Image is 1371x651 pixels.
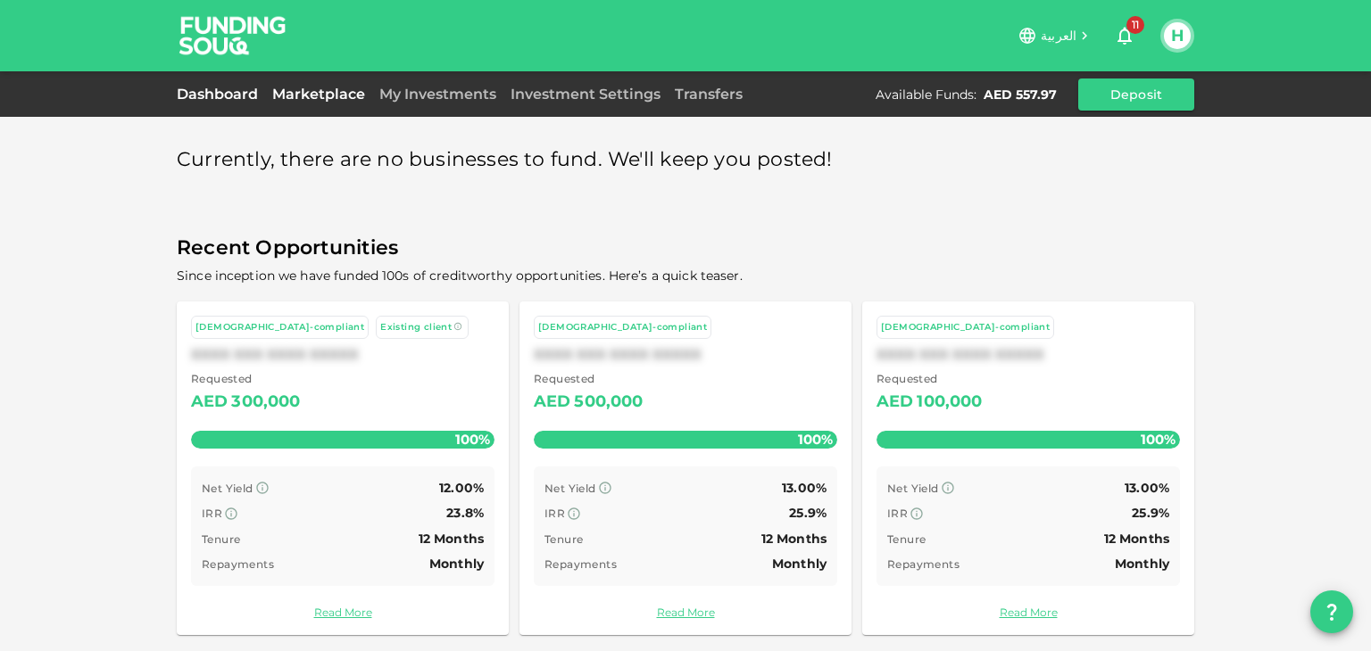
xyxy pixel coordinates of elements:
[1126,16,1144,34] span: 11
[202,507,222,520] span: IRR
[917,388,982,416] div: 100,000
[519,301,852,635] a: [DEMOGRAPHIC_DATA]-compliantXXXX XXX XXXX XXXXX Requested AED500,000100% Net Yield 13.00% IRR 25....
[1078,78,1194,111] button: Deposit
[265,86,372,103] a: Marketplace
[451,426,494,452] span: 100%
[876,86,976,103] div: Available Funds :
[668,86,750,103] a: Transfers
[1107,18,1142,54] button: 11
[544,507,565,520] span: IRR
[191,370,301,388] span: Requested
[544,532,583,546] span: Tenure
[887,557,960,571] span: Repayments
[1164,22,1191,49] button: H
[862,301,1194,635] a: [DEMOGRAPHIC_DATA]-compliantXXXX XXX XXXX XXXXX Requested AED100,000100% Net Yield 13.00% IRR 25....
[887,482,939,495] span: Net Yield
[887,507,908,520] span: IRR
[195,320,364,335] div: [DEMOGRAPHIC_DATA]-compliant
[789,505,827,521] span: 25.9%
[1104,531,1169,547] span: 12 Months
[1125,480,1169,496] span: 13.00%
[419,531,484,547] span: 12 Months
[191,604,494,621] a: Read More
[177,86,265,103] a: Dashboard
[503,86,668,103] a: Investment Settings
[534,604,837,621] a: Read More
[877,388,913,416] div: AED
[380,321,452,333] span: Existing client
[1041,28,1076,44] span: العربية
[534,346,837,363] div: XXXX XXX XXXX XXXXX
[439,480,484,496] span: 12.00%
[202,532,240,546] span: Tenure
[202,482,253,495] span: Net Yield
[984,86,1057,103] div: AED 557.97
[761,531,827,547] span: 12 Months
[202,557,274,571] span: Repayments
[534,388,570,416] div: AED
[887,532,926,546] span: Tenure
[1136,426,1180,452] span: 100%
[538,320,707,335] div: [DEMOGRAPHIC_DATA]-compliant
[782,480,827,496] span: 13.00%
[1115,556,1169,572] span: Monthly
[772,556,827,572] span: Monthly
[177,268,743,284] span: Since inception we have funded 100s of creditworthy opportunities. Here’s a quick teaser.
[446,505,484,521] span: 23.8%
[429,556,484,572] span: Monthly
[877,604,1180,621] a: Read More
[1132,505,1169,521] span: 25.9%
[877,370,983,388] span: Requested
[534,370,644,388] span: Requested
[372,86,503,103] a: My Investments
[231,388,300,416] div: 300,000
[881,320,1050,335] div: [DEMOGRAPHIC_DATA]-compliant
[177,231,1194,266] span: Recent Opportunities
[877,346,1180,363] div: XXXX XXX XXXX XXXXX
[544,557,617,571] span: Repayments
[544,482,596,495] span: Net Yield
[177,301,509,635] a: [DEMOGRAPHIC_DATA]-compliant Existing clientXXXX XXX XXXX XXXXX Requested AED300,000100% Net Yiel...
[191,346,494,363] div: XXXX XXX XXXX XXXXX
[177,143,833,177] span: Currently, there are no businesses to fund. We'll keep you posted!
[794,426,837,452] span: 100%
[574,388,643,416] div: 500,000
[191,388,228,416] div: AED
[1310,590,1353,633] button: question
